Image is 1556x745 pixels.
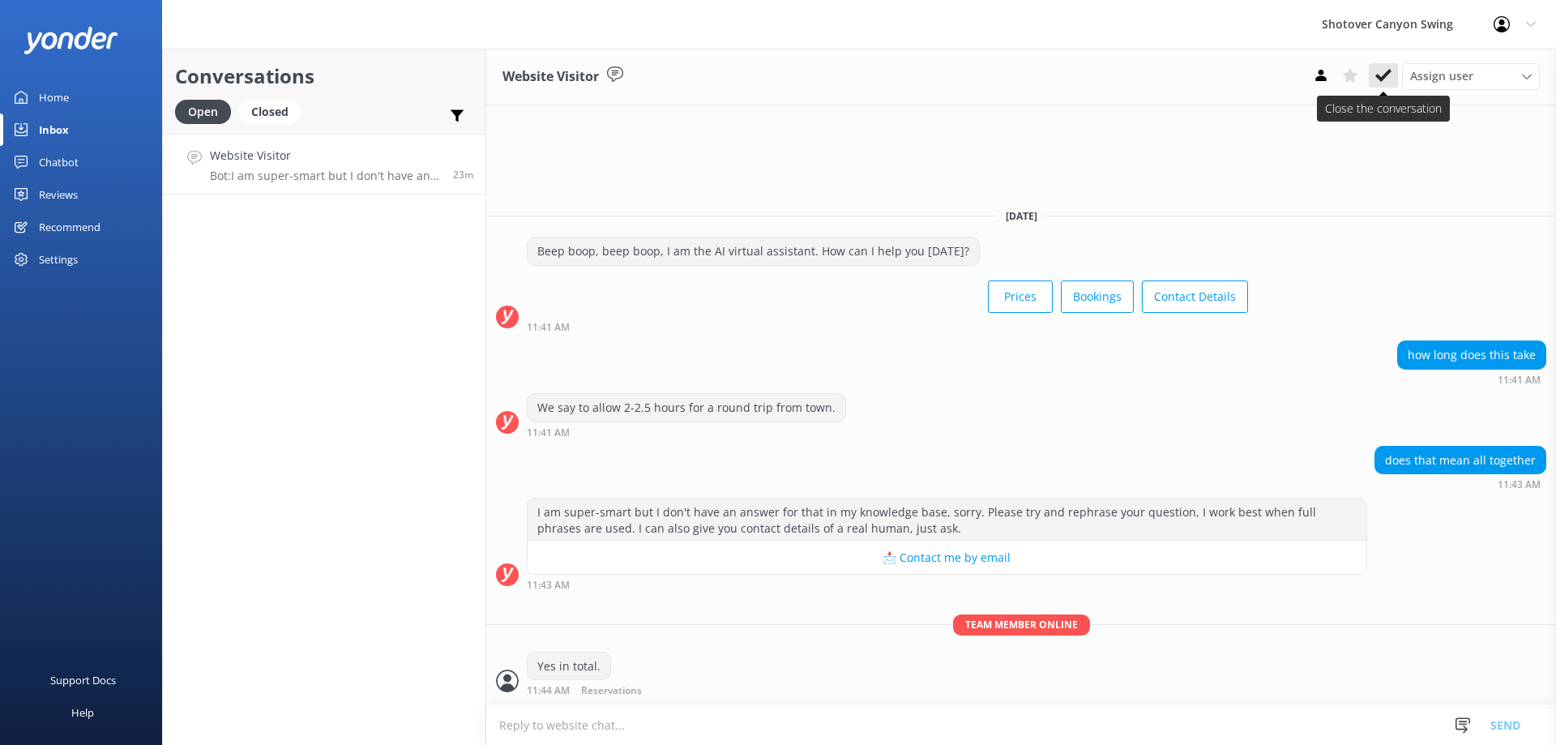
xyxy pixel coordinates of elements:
div: Chatbot [39,146,79,178]
div: Recommend [39,211,100,243]
button: Contact Details [1142,280,1248,313]
div: Beep boop, beep boop, I am the AI virtual assistant. How can I help you [DATE]? [528,238,979,265]
div: I am super-smart but I don't have an answer for that in my knowledge base, sorry. Please try and ... [528,499,1366,542]
div: Reviews [39,178,78,211]
div: Closed [239,100,301,124]
div: Home [39,81,69,113]
a: Website VisitorBot:I am super-smart but I don't have an answer for that in my knowledge base, sor... [163,134,485,195]
a: Closed [239,102,309,120]
strong: 11:43 AM [527,580,570,590]
span: 11:43am 20-Aug-2025 (UTC +12:00) Pacific/Auckland [453,168,473,182]
div: Open [175,100,231,124]
span: Team member online [953,614,1090,635]
strong: 11:41 AM [1498,375,1541,385]
div: does that mean all together [1375,447,1545,474]
div: 11:44am 20-Aug-2025 (UTC +12:00) Pacific/Auckland [527,684,695,696]
div: 11:41am 20-Aug-2025 (UTC +12:00) Pacific/Auckland [527,426,846,438]
strong: 11:44 AM [527,686,570,696]
h3: Website Visitor [502,66,599,88]
div: 11:41am 20-Aug-2025 (UTC +12:00) Pacific/Auckland [1397,374,1546,385]
a: Open [175,102,239,120]
div: 11:43am 20-Aug-2025 (UTC +12:00) Pacific/Auckland [527,579,1367,590]
h2: Conversations [175,61,473,92]
span: Assign user [1410,67,1473,85]
span: Reservations [581,686,642,696]
div: how long does this take [1398,341,1545,369]
p: Bot: I am super-smart but I don't have an answer for that in my knowledge base, sorry. Please try... [210,169,441,183]
div: Inbox [39,113,69,146]
div: Support Docs [50,664,116,696]
div: Settings [39,243,78,276]
div: 11:41am 20-Aug-2025 (UTC +12:00) Pacific/Auckland [527,321,1248,332]
h4: Website Visitor [210,147,441,165]
div: Help [71,696,94,729]
strong: 11:41 AM [527,428,570,438]
img: yonder-white-logo.png [24,27,118,54]
button: Prices [988,280,1053,313]
div: 11:43am 20-Aug-2025 (UTC +12:00) Pacific/Auckland [1374,478,1546,490]
div: We say to allow 2-2.5 hours for a round trip from town. [528,394,845,422]
div: Yes in total. [528,653,610,680]
span: [DATE] [996,209,1047,223]
button: 📩 Contact me by email [528,542,1366,574]
button: Bookings [1061,280,1134,313]
strong: 11:41 AM [527,323,570,332]
div: Assign User [1402,63,1540,89]
strong: 11:43 AM [1498,480,1541,490]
